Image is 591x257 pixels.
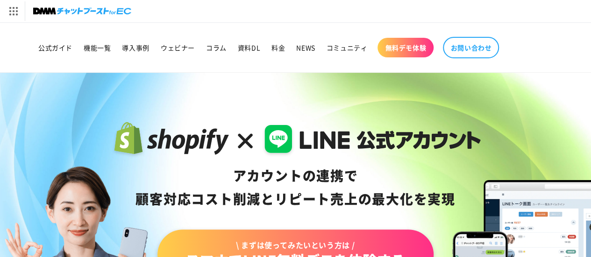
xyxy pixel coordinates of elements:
span: 無料デモ体験 [385,43,426,52]
a: コミュニティ [321,38,373,57]
a: ウェビナー [155,38,200,57]
a: コラム [200,38,232,57]
a: 無料デモ体験 [377,38,434,57]
span: 公式ガイド [38,43,72,52]
span: NEWS [296,43,315,52]
a: 公式ガイド [33,38,78,57]
a: お問い合わせ [443,37,499,58]
span: 資料DL [238,43,260,52]
span: 導入事例 [122,43,149,52]
span: コミュニティ [327,43,368,52]
a: 機能一覧 [78,38,116,57]
span: \ まずは使ってみたいという方は / [185,240,405,250]
span: 機能一覧 [84,43,111,52]
span: コラム [206,43,227,52]
a: 料金 [266,38,291,57]
span: ウェビナー [161,43,195,52]
span: 料金 [271,43,285,52]
a: 導入事例 [116,38,155,57]
a: 資料DL [232,38,266,57]
img: チャットブーストforEC [33,5,131,18]
a: NEWS [291,38,320,57]
span: お問い合わせ [450,43,491,52]
img: サービス [1,1,25,21]
div: アカウントの連携で 顧客対応コスト削減と リピート売上の 最大化を実現 [110,164,481,211]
